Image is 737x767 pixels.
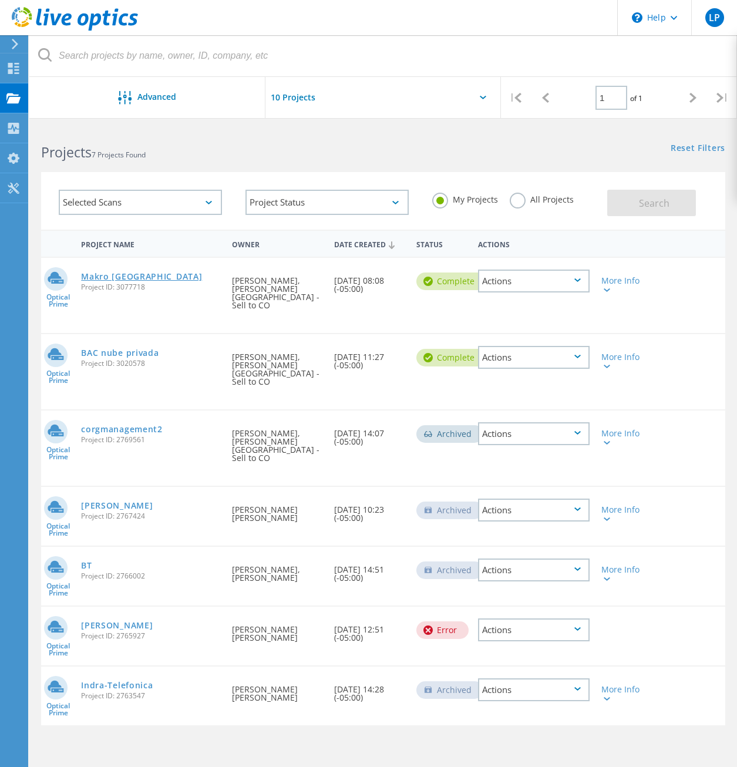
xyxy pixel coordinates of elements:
[501,77,530,119] div: |
[478,270,590,292] div: Actions
[472,233,595,254] div: Actions
[601,277,644,293] div: More Info
[601,353,644,369] div: More Info
[478,346,590,369] div: Actions
[328,411,410,457] div: [DATE] 14:07 (-05:00)
[81,273,202,281] a: Makro [GEOGRAPHIC_DATA]
[226,547,329,594] div: [PERSON_NAME], [PERSON_NAME]
[601,429,644,446] div: More Info
[75,233,226,254] div: Project Name
[328,487,410,534] div: [DATE] 10:23 (-05:00)
[226,411,329,474] div: [PERSON_NAME], [PERSON_NAME] [GEOGRAPHIC_DATA] - Sell to CO
[41,143,92,162] b: Projects
[478,678,590,701] div: Actions
[81,284,220,291] span: Project ID: 3077718
[81,692,220,699] span: Project ID: 2763547
[41,294,75,308] span: Optical Prime
[478,499,590,522] div: Actions
[81,502,153,510] a: [PERSON_NAME]
[41,642,75,657] span: Optical Prime
[226,667,329,714] div: [PERSON_NAME] [PERSON_NAME]
[81,349,159,357] a: BAC nube privada
[137,93,176,101] span: Advanced
[41,702,75,716] span: Optical Prime
[416,681,483,699] div: Archived
[416,273,486,290] div: Complete
[328,233,410,255] div: Date Created
[639,197,669,210] span: Search
[328,334,410,381] div: [DATE] 11:27 (-05:00)
[226,258,329,321] div: [PERSON_NAME], [PERSON_NAME] [GEOGRAPHIC_DATA] - Sell to CO
[416,621,469,639] div: Error
[328,667,410,714] div: [DATE] 14:28 (-05:00)
[601,685,644,702] div: More Info
[630,93,642,103] span: of 1
[81,573,220,580] span: Project ID: 2766002
[226,334,329,398] div: [PERSON_NAME], [PERSON_NAME] [GEOGRAPHIC_DATA] - Sell to CO
[81,621,153,630] a: [PERSON_NAME]
[671,144,725,154] a: Reset Filters
[81,681,153,689] a: Indra-Telefonica
[81,436,220,443] span: Project ID: 2769561
[478,422,590,445] div: Actions
[92,150,146,160] span: 7 Projects Found
[410,233,472,254] div: Status
[81,633,220,640] span: Project ID: 2765927
[81,360,220,367] span: Project ID: 3020578
[41,583,75,597] span: Optical Prime
[607,190,696,216] button: Search
[226,233,329,254] div: Owner
[41,370,75,384] span: Optical Prime
[478,618,590,641] div: Actions
[81,425,163,433] a: corgmanagement2
[328,547,410,594] div: [DATE] 14:51 (-05:00)
[226,487,329,534] div: [PERSON_NAME] [PERSON_NAME]
[328,607,410,654] div: [DATE] 12:51 (-05:00)
[478,559,590,581] div: Actions
[632,12,642,23] svg: \n
[226,607,329,654] div: [PERSON_NAME] [PERSON_NAME]
[601,506,644,522] div: More Info
[709,13,720,22] span: LP
[59,190,222,215] div: Selected Scans
[416,502,483,519] div: Archived
[416,349,486,366] div: Complete
[416,425,483,443] div: Archived
[81,561,92,570] a: BT
[41,523,75,537] span: Optical Prime
[12,25,138,33] a: Live Optics Dashboard
[510,193,574,204] label: All Projects
[245,190,409,215] div: Project Status
[416,561,483,579] div: Archived
[432,193,498,204] label: My Projects
[708,77,737,119] div: |
[601,566,644,582] div: More Info
[81,513,220,520] span: Project ID: 2767424
[328,258,410,305] div: [DATE] 08:08 (-05:00)
[41,446,75,460] span: Optical Prime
